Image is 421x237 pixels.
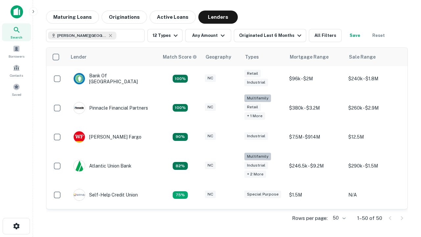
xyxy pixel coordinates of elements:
[74,189,85,200] img: picture
[73,73,152,85] div: Bank Of [GEOGRAPHIC_DATA]
[345,124,404,149] td: $12.5M
[46,11,99,24] button: Maturing Loans
[244,112,265,120] div: + 1 more
[345,48,404,66] th: Sale Range
[244,191,281,198] div: Special Purpose
[286,66,345,91] td: $96k - $2M
[205,162,216,169] div: NC
[74,160,85,171] img: picture
[150,11,196,24] button: Active Loans
[73,102,148,114] div: Pinnacle Financial Partners
[11,35,22,40] span: Search
[202,48,241,66] th: Geography
[241,48,286,66] th: Types
[234,29,306,42] button: Originated Last 6 Months
[286,91,345,124] td: $380k - $3.2M
[102,11,147,24] button: Originations
[349,53,376,61] div: Sale Range
[173,75,188,83] div: Matching Properties: 14, hasApolloMatch: undefined
[206,53,231,61] div: Geography
[173,104,188,112] div: Matching Properties: 24, hasApolloMatch: undefined
[290,53,329,61] div: Mortgage Range
[244,103,261,111] div: Retail
[357,214,382,222] p: 1–50 of 50
[2,81,31,98] a: Saved
[345,182,404,207] td: N/A
[57,33,107,39] span: [PERSON_NAME][GEOGRAPHIC_DATA], [GEOGRAPHIC_DATA]
[74,102,85,114] img: picture
[286,149,345,183] td: $246.5k - $9.2M
[330,213,347,223] div: 50
[205,103,216,111] div: NC
[159,48,202,66] th: Capitalize uses an advanced AI algorithm to match your search with the best lender. The match sco...
[198,11,238,24] button: Lenders
[286,48,345,66] th: Mortgage Range
[12,92,21,97] span: Saved
[244,162,268,169] div: Industrial
[205,74,216,82] div: NC
[73,131,141,143] div: [PERSON_NAME] Fargo
[74,73,85,84] img: picture
[74,131,85,143] img: picture
[2,42,31,60] a: Borrowers
[239,32,303,39] div: Originated Last 6 Months
[244,132,268,140] div: Industrial
[244,171,266,178] div: + 2 more
[2,23,31,41] a: Search
[11,5,23,18] img: capitalize-icon.png
[9,54,24,59] span: Borrowers
[244,94,271,102] div: Multifamily
[286,182,345,207] td: $1.5M
[388,163,421,195] iframe: Chat Widget
[163,53,197,61] div: Capitalize uses an advanced AI algorithm to match your search with the best lender. The match sco...
[73,160,132,172] div: Atlantic Union Bank
[244,153,271,160] div: Multifamily
[205,191,216,198] div: NC
[244,79,268,86] div: Industrial
[345,149,404,183] td: $290k - $1.5M
[71,53,87,61] div: Lender
[345,91,404,124] td: $260k - $2.9M
[344,29,365,42] button: Save your search to get updates of matches that match your search criteria.
[173,133,188,141] div: Matching Properties: 12, hasApolloMatch: undefined
[173,191,188,199] div: Matching Properties: 10, hasApolloMatch: undefined
[2,62,31,79] a: Contacts
[292,214,328,222] p: Rows per page:
[185,29,231,42] button: Any Amount
[205,132,216,140] div: NC
[147,29,183,42] button: 12 Types
[286,124,345,149] td: $7.5M - $914M
[67,48,159,66] th: Lender
[173,162,188,170] div: Matching Properties: 11, hasApolloMatch: undefined
[163,53,196,61] h6: Match Score
[10,73,23,78] span: Contacts
[368,29,389,42] button: Reset
[244,70,261,77] div: Retail
[309,29,342,42] button: All Filters
[245,53,259,61] div: Types
[345,66,404,91] td: $240k - $1.8M
[73,189,138,201] div: Self-help Credit Union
